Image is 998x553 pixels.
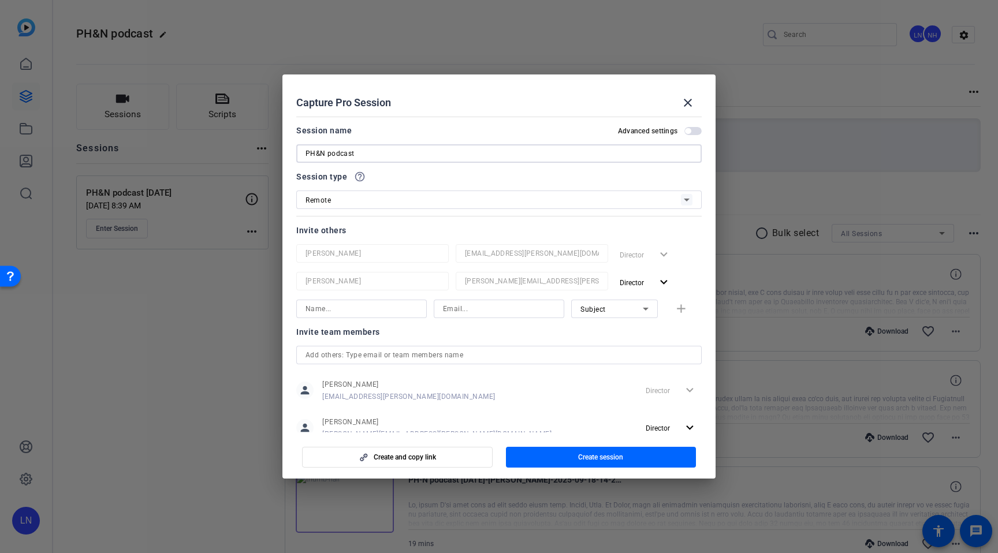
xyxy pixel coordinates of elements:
mat-icon: person [296,382,314,399]
span: Subject [580,305,606,313]
mat-icon: expand_more [657,275,671,290]
mat-icon: expand_more [683,421,697,435]
input: Email... [465,246,599,260]
span: Director [646,424,670,432]
span: Session type [296,170,347,184]
input: Enter Session Name [306,147,692,160]
span: [PERSON_NAME][EMAIL_ADDRESS][PERSON_NAME][DOMAIN_NAME] [322,429,552,439]
span: Create and copy link [374,453,436,462]
span: [EMAIL_ADDRESS][PERSON_NAME][DOMAIN_NAME] [322,392,496,401]
input: Email... [443,302,555,316]
div: Session name [296,124,352,137]
mat-icon: help_outline [354,171,366,182]
span: Director [620,279,644,287]
input: Name... [306,246,440,260]
input: Name... [306,274,440,288]
span: Create session [578,453,623,462]
div: Capture Pro Session [296,89,702,117]
div: Invite team members [296,325,702,339]
h2: Advanced settings [618,126,677,136]
button: Director [615,272,676,293]
span: Remote [306,196,331,204]
input: Name... [306,302,418,316]
input: Add others: Type email or team members name [306,348,692,362]
input: Email... [465,274,599,288]
span: [PERSON_NAME] [322,380,496,389]
mat-icon: close [681,96,695,110]
mat-icon: person [296,419,314,436]
span: [PERSON_NAME] [322,417,552,427]
div: Invite others [296,223,702,237]
button: Director [641,417,702,438]
button: Create session [506,447,697,468]
button: Create and copy link [302,447,493,468]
